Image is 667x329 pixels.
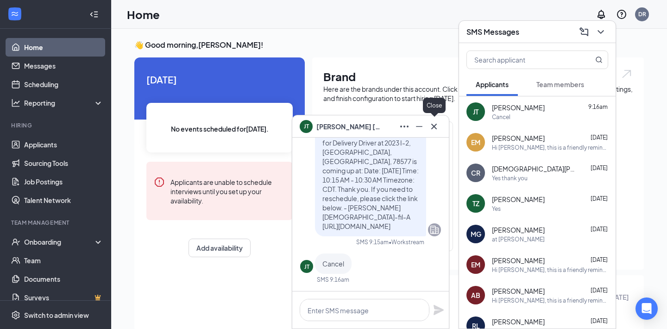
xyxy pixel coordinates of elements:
[433,304,444,316] svg: Plane
[323,84,633,103] div: Here are the brands under this account. Click into a brand to see your locations, managers, job p...
[579,26,590,38] svg: ComposeMessage
[171,124,269,134] span: No events scheduled for [DATE] .
[170,177,285,205] div: Applicants are unable to schedule interviews until you set up your availability.
[24,154,103,172] a: Sourcing Tools
[423,98,446,113] div: Close
[492,225,545,234] span: [PERSON_NAME]
[591,195,608,202] span: [DATE]
[471,168,480,177] div: CR
[596,9,607,20] svg: Notifications
[389,238,424,246] span: • Workstream
[471,260,480,269] div: EM
[24,38,103,57] a: Home
[24,191,103,209] a: Talent Network
[127,6,160,22] h1: Home
[24,251,103,270] a: Team
[472,199,479,208] div: TZ
[11,98,20,108] svg: Analysis
[471,291,480,300] div: AB
[492,235,545,243] div: at [PERSON_NAME]
[11,219,101,227] div: Team Management
[591,164,608,171] span: [DATE]
[577,25,591,39] button: ComposeMessage
[24,172,103,191] a: Job Postings
[10,9,19,19] svg: WorkstreamLogo
[492,164,575,173] span: [DEMOGRAPHIC_DATA][PERSON_NAME]
[471,229,481,239] div: MG
[24,237,95,247] div: Onboarding
[399,121,410,132] svg: Ellipses
[492,195,545,204] span: [PERSON_NAME]
[471,138,480,147] div: EM
[591,256,608,263] span: [DATE]
[24,98,104,108] div: Reporting
[492,266,608,274] div: Hi [PERSON_NAME], this is a friendly reminder. Your interview with [DEMOGRAPHIC_DATA]-fil-A for B...
[621,69,633,79] img: open.6027fd2a22e1237b5b06.svg
[11,310,20,320] svg: Settings
[397,119,412,134] button: Ellipses
[595,26,606,38] svg: ChevronDown
[536,80,584,89] span: Team members
[636,297,658,320] div: Open Intercom Messenger
[473,107,478,116] div: JT
[492,113,510,121] div: Cancel
[322,259,344,268] span: Cancel
[492,297,608,304] div: Hi [PERSON_NAME], this is a friendly reminder. Your interview with [DEMOGRAPHIC_DATA]-fil-A for D...
[316,121,381,132] span: [PERSON_NAME] [PERSON_NAME]
[24,270,103,288] a: Documents
[24,135,103,154] a: Applicants
[134,40,644,50] h3: 👋 Good morning, [PERSON_NAME] !
[304,263,309,271] div: JT
[476,80,509,89] span: Applicants
[492,133,545,143] span: [PERSON_NAME]
[412,119,427,134] button: Minimize
[189,239,251,257] button: Add availability
[11,121,101,129] div: Hiring
[323,69,633,84] h1: Brand
[638,10,646,18] div: DR
[591,226,608,233] span: [DATE]
[593,25,608,39] button: ChevronDown
[591,287,608,294] span: [DATE]
[492,317,545,326] span: [PERSON_NAME]
[317,276,349,284] div: SMS 9:16am
[467,51,577,69] input: Search applicant
[24,57,103,75] a: Messages
[146,72,293,87] span: [DATE]
[428,121,440,132] svg: Cross
[492,144,608,152] div: Hi [PERSON_NAME], this is a friendly reminder. Your interview with [DEMOGRAPHIC_DATA]-fil-A for F...
[492,256,545,265] span: [PERSON_NAME]
[11,237,20,247] svg: UserCheck
[427,119,441,134] button: Cross
[154,177,165,188] svg: Error
[591,317,608,324] span: [DATE]
[356,238,389,246] div: SMS 9:15am
[466,27,519,37] h3: SMS Messages
[24,75,103,94] a: Scheduling
[414,121,425,132] svg: Minimize
[595,56,603,63] svg: MagnifyingGlass
[89,10,99,19] svg: Collapse
[429,224,440,235] svg: Company
[616,9,627,20] svg: QuestionInfo
[24,288,103,307] a: SurveysCrown
[492,205,501,213] div: Yes
[492,174,528,182] div: Yes thank you
[591,134,608,141] span: [DATE]
[588,103,608,110] span: 9:16am
[492,103,545,112] span: [PERSON_NAME]
[24,310,89,320] div: Switch to admin view
[492,286,545,296] span: [PERSON_NAME]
